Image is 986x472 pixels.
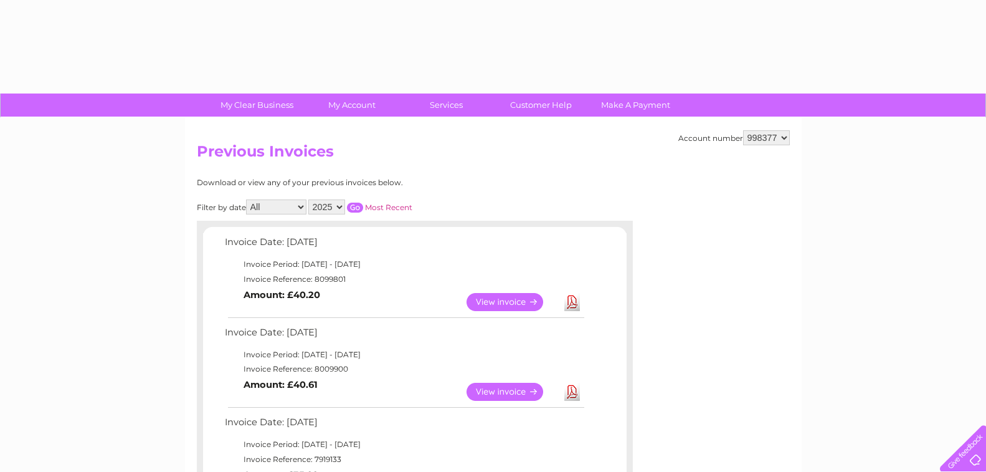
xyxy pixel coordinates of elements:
a: View [467,383,558,401]
a: My Account [300,94,403,117]
td: Invoice Reference: 7919133 [222,452,586,467]
td: Invoice Reference: 8099801 [222,272,586,287]
a: Download [564,383,580,401]
h2: Previous Invoices [197,143,790,166]
td: Invoice Date: [DATE] [222,324,586,347]
td: Invoice Date: [DATE] [222,234,586,257]
b: Amount: £40.20 [244,289,320,301]
td: Invoice Date: [DATE] [222,414,586,437]
a: Make A Payment [584,94,687,117]
td: Invoice Reference: 8009900 [222,362,586,377]
a: Most Recent [365,203,412,212]
b: Amount: £40.61 [244,379,318,390]
a: Download [564,293,580,311]
a: My Clear Business [206,94,308,117]
div: Filter by date [197,200,524,214]
a: Customer Help [490,94,592,117]
div: Download or view any of your previous invoices below. [197,178,524,187]
div: Account number [678,130,790,145]
a: View [467,293,558,311]
td: Invoice Period: [DATE] - [DATE] [222,437,586,452]
td: Invoice Period: [DATE] - [DATE] [222,347,586,362]
a: Services [395,94,498,117]
td: Invoice Period: [DATE] - [DATE] [222,257,586,272]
